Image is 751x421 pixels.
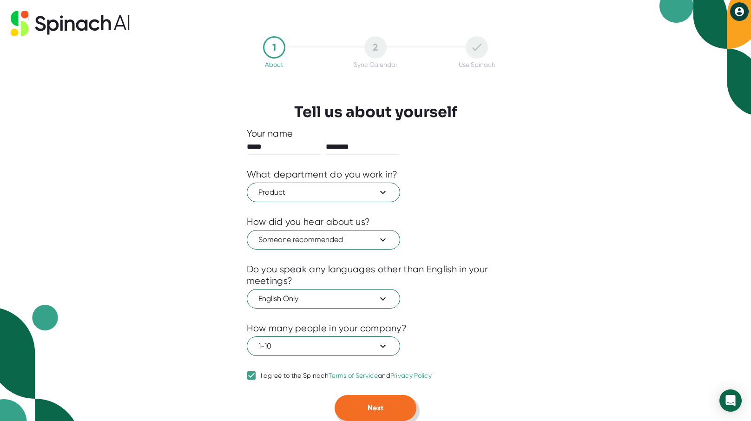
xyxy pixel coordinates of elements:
a: Privacy Policy [390,372,432,379]
span: 1-10 [258,341,389,352]
div: I agree to the Spinach and [261,372,432,380]
span: Next [368,403,383,412]
div: What department do you work in? [247,169,398,180]
div: How did you hear about us? [247,216,370,228]
a: Terms of Service [329,372,378,379]
button: 1-10 [247,336,400,356]
h3: Tell us about yourself [294,103,457,121]
div: About [265,61,283,68]
div: 1 [263,36,285,59]
button: Product [247,183,400,202]
button: Someone recommended [247,230,400,250]
div: Do you speak any languages other than English in your meetings? [247,263,505,287]
div: Open Intercom Messenger [719,389,742,412]
span: English Only [258,293,389,304]
span: Product [258,187,389,198]
button: Next [335,395,416,421]
div: Your name [247,128,505,139]
div: Sync Calendar [354,61,397,68]
div: Use Spinach [459,61,495,68]
div: How many people in your company? [247,322,407,334]
div: 2 [364,36,387,59]
span: Someone recommended [258,234,389,245]
button: English Only [247,289,400,309]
